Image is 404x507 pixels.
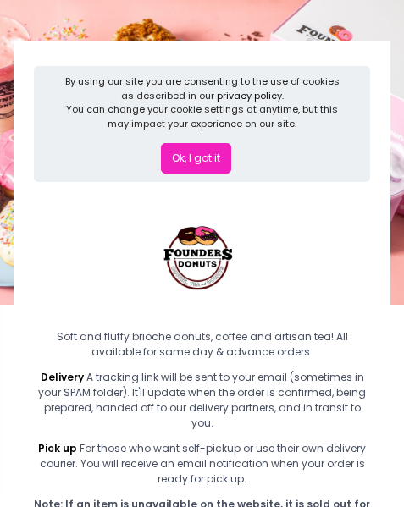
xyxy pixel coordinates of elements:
[136,192,263,319] img: Founders Donuts
[38,441,77,455] b: Pick up
[34,329,370,360] div: Soft and fluffy brioche donuts, coffee and artisan tea! All available for same day & advance orders.
[60,74,344,130] div: By using our site you are consenting to the use of cookies as described in our You can change you...
[217,89,284,102] a: privacy policy.
[161,143,231,174] button: Ok, I got it
[41,370,84,384] b: Delivery
[34,370,370,431] div: A tracking link will be sent to your email (sometimes in your SPAM folder). It'll update when the...
[34,441,370,487] div: For those who want self-pickup or use their own delivery courier. You will receive an email notif...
